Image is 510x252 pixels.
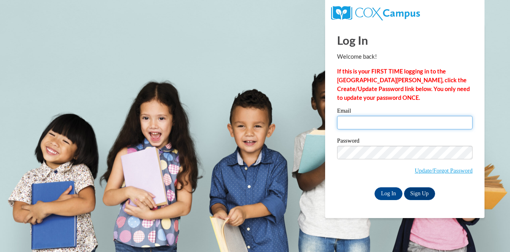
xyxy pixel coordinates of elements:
[337,32,473,48] h1: Log In
[337,68,470,101] strong: If this is your FIRST TIME logging in to the [GEOGRAPHIC_DATA][PERSON_NAME], click the Create/Upd...
[415,167,473,174] a: Update/Forgot Password
[337,138,473,146] label: Password
[331,9,420,16] a: COX Campus
[331,6,420,20] img: COX Campus
[375,187,402,200] input: Log In
[337,52,473,61] p: Welcome back!
[404,187,435,200] a: Sign Up
[337,108,473,116] label: Email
